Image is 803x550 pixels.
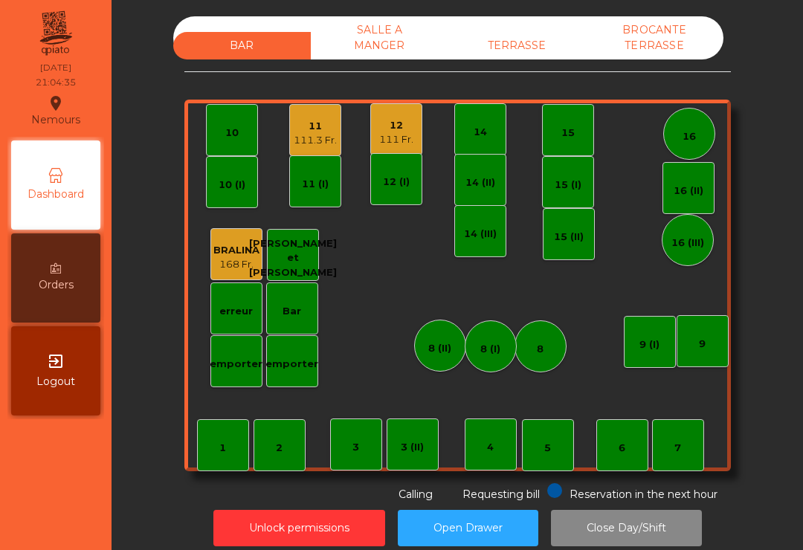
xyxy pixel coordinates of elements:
span: Dashboard [28,187,84,202]
div: erreur [219,304,253,319]
div: 10 [225,126,239,140]
div: emporter [210,357,262,372]
div: 4 [487,440,494,455]
button: Close Day/Shift [551,510,702,546]
div: [PERSON_NAME] et [PERSON_NAME] [249,236,337,280]
button: Unlock permissions [213,510,385,546]
div: 16 (II) [674,184,703,198]
div: 11 [294,119,337,134]
div: BAR [173,32,311,59]
div: 111.3 Fr. [294,133,337,148]
div: 7 [674,441,681,456]
div: 16 [683,129,696,144]
div: BROCANTE TERRASSE [586,16,723,59]
div: Bar [283,304,301,319]
div: 15 (II) [554,230,584,245]
div: TERRASSE [448,32,586,59]
div: 21:04:35 [36,76,76,89]
button: Open Drawer [398,510,538,546]
div: 168 Fr. [213,257,259,272]
span: Logout [36,374,75,389]
div: 15 (I) [555,178,581,192]
span: Calling [399,488,433,501]
i: location_on [47,94,65,112]
div: 6 [619,441,625,456]
div: 3 (II) [401,440,424,455]
div: 15 [561,126,575,140]
div: BRALINA [213,243,259,258]
div: 14 (II) [465,175,495,190]
span: Orders [39,277,74,293]
div: [DATE] [40,61,71,74]
div: 8 (I) [480,342,500,357]
div: 5 [544,441,551,456]
div: 12 [379,118,413,133]
div: 2 [276,441,283,456]
div: 16 (III) [671,236,704,250]
span: Requesting bill [462,488,540,501]
div: 9 [699,337,706,352]
div: 8 [537,342,544,357]
div: Nemours [31,92,80,129]
div: 14 (III) [464,227,497,242]
div: 3 [352,440,359,455]
img: qpiato [37,7,74,59]
div: SALLE A MANGER [311,16,448,59]
div: 9 (I) [639,337,660,352]
div: 1 [219,441,226,456]
div: emporter [265,357,318,372]
div: 12 (I) [383,175,410,190]
div: 14 [474,125,487,140]
div: 111 Fr. [379,132,413,147]
i: exit_to_app [47,352,65,370]
div: 10 (I) [219,178,245,192]
div: 8 (II) [428,341,451,356]
div: 11 (I) [302,177,329,192]
span: Reservation in the next hour [570,488,717,501]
